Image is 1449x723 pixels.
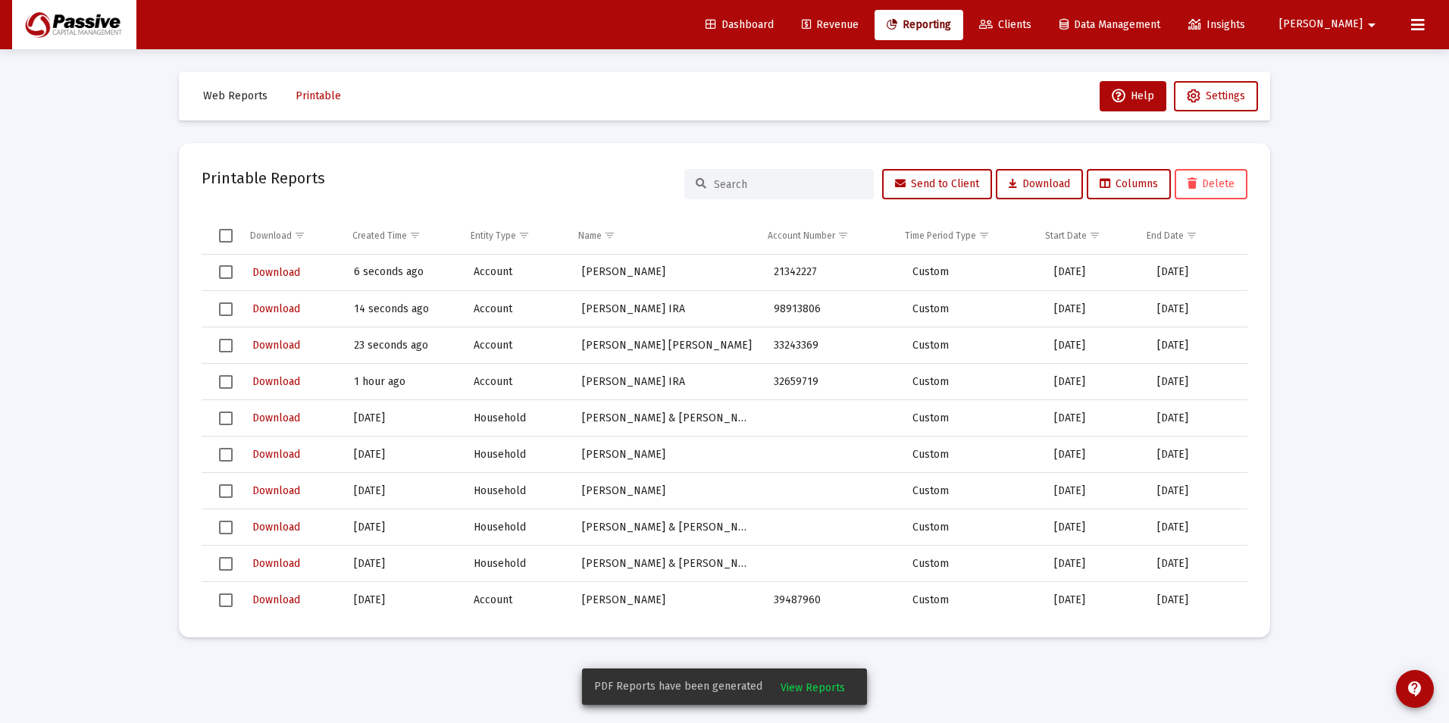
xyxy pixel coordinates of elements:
[706,18,774,31] span: Dashboard
[902,546,1044,582] td: Custom
[1279,18,1363,31] span: [PERSON_NAME]
[802,18,859,31] span: Revenue
[887,18,951,31] span: Reporting
[219,265,233,279] div: Select row
[409,230,421,241] span: Show filter options for column 'Created Time'
[1147,546,1247,582] td: [DATE]
[463,546,571,582] td: Household
[342,218,460,254] td: Column Created Time
[251,443,302,465] button: Download
[763,291,902,327] td: 98913806
[1188,177,1235,190] span: Delete
[1147,230,1184,242] div: End Date
[571,546,763,582] td: [PERSON_NAME] & [PERSON_NAME]
[996,169,1083,199] button: Download
[979,18,1031,31] span: Clients
[1044,255,1147,291] td: [DATE]
[1147,582,1247,618] td: [DATE]
[1147,327,1247,364] td: [DATE]
[902,582,1044,618] td: Custom
[902,291,1044,327] td: Custom
[604,230,615,241] span: Show filter options for column 'Name'
[1009,177,1070,190] span: Download
[571,327,763,364] td: [PERSON_NAME] [PERSON_NAME]
[252,339,300,352] span: Download
[894,218,1034,254] td: Column Time Period Type
[219,557,233,571] div: Select row
[790,10,871,40] a: Revenue
[568,218,757,254] td: Column Name
[252,448,300,461] span: Download
[1044,327,1147,364] td: [DATE]
[1147,509,1247,546] td: [DATE]
[252,521,300,534] span: Download
[594,679,762,694] span: PDF Reports have been generated
[296,89,341,102] span: Printable
[571,582,763,618] td: [PERSON_NAME]
[1089,230,1100,241] span: Show filter options for column 'Start Date'
[219,375,233,389] div: Select row
[343,327,463,364] td: 23 seconds ago
[343,255,463,291] td: 6 seconds ago
[781,681,845,694] span: View Reports
[1363,10,1381,40] mat-icon: arrow_drop_down
[352,230,407,242] div: Created Time
[902,473,1044,509] td: Custom
[1044,546,1147,582] td: [DATE]
[251,552,302,574] button: Download
[251,334,302,356] button: Download
[252,375,300,388] span: Download
[1147,400,1247,437] td: [DATE]
[252,484,300,497] span: Download
[714,178,862,191] input: Search
[252,593,300,606] span: Download
[343,400,463,437] td: [DATE]
[463,437,571,473] td: Household
[251,516,302,538] button: Download
[1176,10,1257,40] a: Insights
[252,266,300,279] span: Download
[1044,291,1147,327] td: [DATE]
[905,230,976,242] div: Time Period Type
[294,230,305,241] span: Show filter options for column 'Download'
[1147,437,1247,473] td: [DATE]
[463,509,571,546] td: Household
[1147,473,1247,509] td: [DATE]
[463,327,571,364] td: Account
[251,261,302,283] button: Download
[902,364,1044,400] td: Custom
[882,169,992,199] button: Send to Client
[463,291,571,327] td: Account
[343,509,463,546] td: [DATE]
[471,230,516,242] div: Entity Type
[693,10,786,40] a: Dashboard
[902,437,1044,473] td: Custom
[1044,473,1147,509] td: [DATE]
[1100,177,1158,190] span: Columns
[219,593,233,607] div: Select row
[1261,9,1399,39] button: [PERSON_NAME]
[343,437,463,473] td: [DATE]
[571,291,763,327] td: [PERSON_NAME] IRA
[1188,18,1245,31] span: Insights
[251,298,302,320] button: Download
[763,582,902,618] td: 39487960
[978,230,990,241] span: Show filter options for column 'Time Period Type'
[23,10,125,40] img: Dashboard
[202,166,325,190] h2: Printable Reports
[1112,89,1154,102] span: Help
[757,218,894,254] td: Column Account Number
[219,302,233,316] div: Select row
[219,448,233,462] div: Select row
[1045,230,1087,242] div: Start Date
[252,302,300,315] span: Download
[219,412,233,425] div: Select row
[252,412,300,424] span: Download
[460,218,568,254] td: Column Entity Type
[1186,230,1197,241] span: Show filter options for column 'End Date'
[1044,509,1147,546] td: [DATE]
[763,364,902,400] td: 32659719
[251,407,302,429] button: Download
[571,364,763,400] td: [PERSON_NAME] IRA
[1147,291,1247,327] td: [DATE]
